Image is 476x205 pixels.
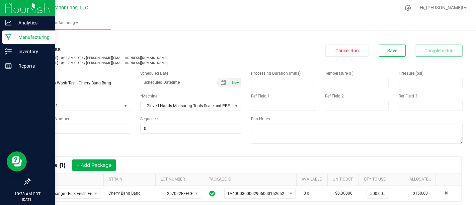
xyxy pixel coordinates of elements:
[141,101,232,111] span: Gloved Hands Measuring Tools Scale and PPE
[36,177,101,182] a: ITEMSortable
[410,177,433,182] a: Allocated CostSortable
[35,189,100,199] span: NO DATA FOUND
[251,117,270,121] span: Run Notes
[29,60,241,65] p: [DATE] 10:38 AM CDT by [PERSON_NAME][EMAIL_ADDRESS][DOMAIN_NAME]
[416,45,463,57] button: Complete Run
[413,191,428,196] span: $150.00
[227,191,284,196] span: 1A40C0300002906000152652
[399,94,417,98] span: Ref Field 3
[333,177,356,182] a: Unit CostSortable
[12,62,52,70] p: Reports
[12,48,52,56] p: Inventory
[49,5,88,11] span: Curador Labs, LLC
[108,191,141,196] span: Cherry Bang Bang
[37,161,72,169] span: Inputs (1)
[425,48,454,53] span: Complete Run
[16,20,111,26] span: Manufacturing
[209,177,294,182] a: PACKAGE IDSortable
[217,78,230,86] span: Toggle popup
[224,189,296,199] span: NO DATA FOUND
[307,191,309,196] span: g
[109,177,153,182] a: STRAINSortable
[5,48,12,55] inline-svg: Inventory
[379,45,406,57] button: Save
[3,197,52,202] p: [DATE]
[140,117,158,121] span: Sequence
[5,19,12,26] inline-svg: Analytics
[35,189,92,198] span: HeadChange - Bulk Fresh Frozen - XO - Cherry Bang Bang
[441,177,453,182] a: Sortable
[29,45,241,54] div: In Progress
[404,5,412,11] div: Manage settings
[140,71,168,76] span: Scheduled Date
[5,34,12,41] inline-svg: Manufacturing
[325,45,369,57] button: Cancel Run
[420,5,463,10] span: Hi, [PERSON_NAME]!
[232,81,239,84] span: Now
[5,63,12,69] inline-svg: Reports
[335,191,352,196] span: $0.30000
[325,71,354,76] span: Temperature (F)
[399,71,423,76] span: Pressure (psi)
[12,33,52,41] p: Manufacturing
[7,151,27,172] iframe: Resource center
[161,177,201,182] a: LOT NUMBERSortable
[251,71,301,76] span: Processing Duration (mins)
[209,190,215,198] span: In Sync
[302,177,325,182] a: AVAILABLESortable
[12,19,52,27] p: Analytics
[72,159,116,171] button: + Add Package
[3,191,52,197] p: 10:38 AM CDT
[325,94,344,98] span: Ref Field 2
[364,177,402,182] a: QTY TO USESortable
[161,189,192,198] span: 257022BFFCHRRBNGBNG
[16,16,111,30] a: Manufacturing
[387,48,397,53] span: Save
[251,94,270,98] span: Ref Field 1
[140,78,210,86] input: Scheduled Datetime
[304,191,306,196] span: 0
[30,101,122,111] span: Wash Test 1
[142,94,157,98] span: Machine
[335,48,359,53] span: Cancel Run
[29,55,241,60] p: [DATE] 10:38 AM CDT by [PERSON_NAME][EMAIL_ADDRESS][DOMAIN_NAME]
